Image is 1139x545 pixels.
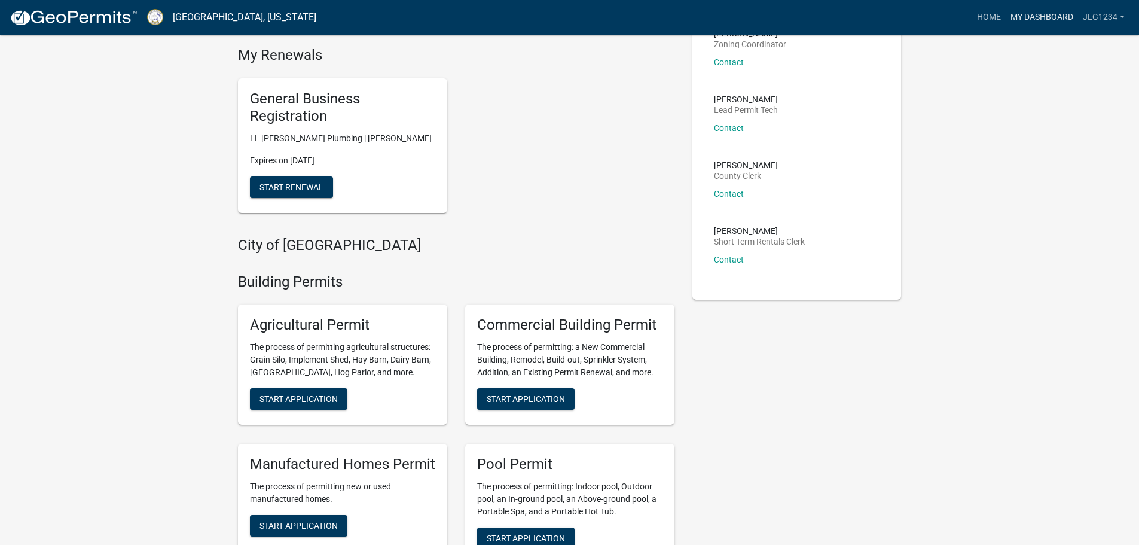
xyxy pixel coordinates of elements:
p: The process of permitting new or used manufactured homes. [250,480,435,506]
p: County Clerk [714,172,778,180]
p: Lead Permit Tech [714,106,778,114]
span: Start Application [259,521,338,531]
button: Start Application [250,388,347,410]
p: The process of permitting: Indoor pool, Outdoor pool, an In-ground pool, an Above-ground pool, a ... [477,480,662,518]
p: LL [PERSON_NAME] Plumbing | [PERSON_NAME] [250,132,435,145]
a: Contact [714,255,744,264]
h5: General Business Registration [250,90,435,125]
a: My Dashboard [1006,6,1078,29]
a: Contact [714,189,744,199]
button: Start Renewal [250,176,333,198]
p: [PERSON_NAME] [714,161,778,169]
a: Contact [714,57,744,67]
p: The process of permitting: a New Commercial Building, Remodel, Build-out, Sprinkler System, Addit... [477,341,662,379]
span: Start Application [487,394,565,404]
h4: My Renewals [238,47,674,64]
a: Home [972,6,1006,29]
p: [PERSON_NAME] [714,95,778,103]
h5: Agricultural Permit [250,316,435,334]
p: [PERSON_NAME] [714,227,805,235]
img: Putnam County, Georgia [147,9,163,25]
span: Start Renewal [259,182,323,191]
span: Start Application [259,394,338,404]
h4: City of [GEOGRAPHIC_DATA] [238,237,674,254]
button: Start Application [250,515,347,537]
button: Start Application [477,388,575,410]
h5: Commercial Building Permit [477,316,662,334]
p: Expires on [DATE] [250,154,435,167]
a: Contact [714,123,744,133]
h4: Building Permits [238,273,674,291]
p: Zoning Coordinator [714,40,786,48]
h5: Manufactured Homes Permit [250,456,435,473]
p: [PERSON_NAME] [714,29,786,38]
p: Short Term Rentals Clerk [714,238,805,246]
span: Start Application [487,534,565,543]
p: The process of permitting agricultural structures: Grain Silo, Implement Shed, Hay Barn, Dairy Ba... [250,341,435,379]
a: [GEOGRAPHIC_DATA], [US_STATE] [173,7,316,28]
wm-registration-list-section: My Renewals [238,47,674,222]
h5: Pool Permit [477,456,662,473]
a: jlg1234 [1078,6,1129,29]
